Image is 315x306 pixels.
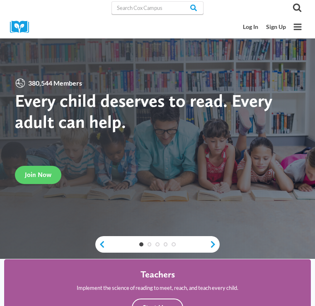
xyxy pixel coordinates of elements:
img: Cox Campus [10,21,35,33]
div: content slider buttons [95,236,220,253]
strong: Every child deserves to read. Every adult can help. [15,90,272,132]
a: 4 [164,242,168,246]
a: 1 [139,242,143,246]
a: 5 [172,242,176,246]
button: Open menu [290,19,305,34]
a: Sign Up [262,20,290,34]
a: Log In [239,20,262,34]
input: Search Cox Campus [111,1,203,14]
a: 2 [148,242,152,246]
a: previous [95,241,105,249]
a: 3 [155,242,160,246]
span: 380,544 Members [26,78,85,88]
a: next [210,241,220,249]
nav: Secondary Mobile Navigation [239,20,290,34]
p: Implement the science of reading to meet, reach, and teach every child. [77,284,238,292]
span: Join Now [25,171,51,179]
h4: Teachers [141,269,175,280]
a: Join Now [15,166,61,184]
